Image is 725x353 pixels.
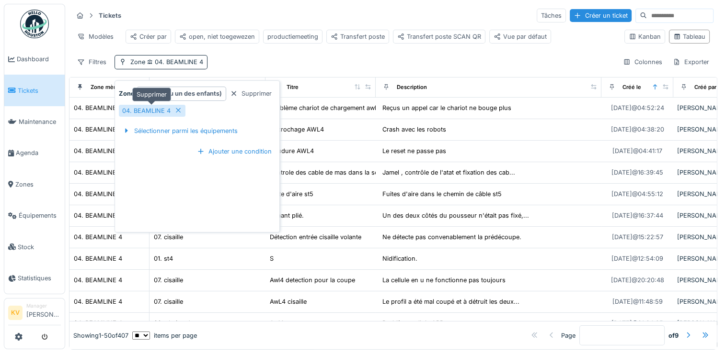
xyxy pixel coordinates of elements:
[611,103,664,112] div: [DATE] @ 04:52:24
[382,211,529,220] div: Un des deux côtés du pousseur n'était pas fixé,...
[73,331,128,340] div: Showing 1 - 50 of 407
[74,168,122,177] div: 04. BEAMLINE 4
[8,306,23,320] li: KV
[74,254,122,263] div: 04. BEAMLINE 4
[267,32,318,41] div: productiemeeting
[561,331,575,340] div: Page
[73,55,111,69] div: Filtres
[91,83,119,91] div: Zone mère
[611,254,663,263] div: [DATE] @ 12:54:09
[270,211,304,220] div: Aimant plié.
[154,297,183,306] div: 07. cisaille
[74,146,122,155] div: 04. BEAMLINE 4
[20,10,49,38] img: Badge_color-CXgf-gQk.svg
[612,297,663,306] div: [DATE] @ 11:48:59
[382,319,444,328] div: Problème cellule ABB
[382,276,506,285] div: La cellule en u ne fonctionne pas toujours
[145,58,203,66] span: 04. BEAMLINE 4
[154,276,183,285] div: 07. cisaille
[18,274,61,283] span: Statistiques
[132,88,171,101] div: Supprimer
[270,125,324,134] div: Accrochage AWL4
[270,319,284,328] div: Awl4
[152,89,222,98] strong: est (ou un des enfants)
[226,87,276,100] div: Supprimer
[270,168,396,177] div: controle des cable de mas dans la soudure
[494,32,547,41] div: Vue par défaut
[130,57,203,66] div: Zone
[122,106,171,115] div: 04. BEAMLINE 4
[17,55,61,64] span: Dashboard
[119,89,135,98] strong: Zone
[629,32,661,41] div: Kanban
[74,319,122,328] div: 04. BEAMLINE 4
[179,32,255,41] div: open, niet toegewezen
[18,243,61,252] span: Stock
[382,297,519,306] div: Le profil a été mal coupé et à détruit les deux...
[397,83,427,91] div: Description
[270,189,313,199] div: Fuite d'aire st5
[382,146,446,155] div: Le reset ne passe pas
[619,55,667,69] div: Colonnes
[270,254,274,263] div: S
[132,331,197,340] div: items per page
[611,189,663,199] div: [DATE] @ 04:55:12
[15,180,61,189] span: Zones
[18,86,61,95] span: Tickets
[611,319,663,328] div: [DATE] @ 01:34:25
[193,145,276,158] div: Ajouter une condition
[611,276,664,285] div: [DATE] @ 20:20:48
[382,103,511,112] div: Reçus un appel car le chariot ne bouge plus
[287,83,299,91] div: Titre
[26,302,61,323] li: [PERSON_NAME]
[74,276,122,285] div: 04. BEAMLINE 4
[74,189,122,199] div: 04. BEAMLINE 4
[397,32,481,41] div: Transfert poste SCAN QR
[73,30,118,44] div: Modèles
[612,211,663,220] div: [DATE] @ 16:37:44
[382,254,417,263] div: Nidification.
[382,189,502,199] div: Fuites d'aire dans le chemin de câble st5
[668,55,713,69] div: Exporter
[537,9,566,22] div: Tâches
[382,168,515,177] div: Jamel , contrôle de l'atat et fixation des cab...
[130,32,167,41] div: Créer par
[694,83,716,91] div: Créé par
[16,148,61,157] span: Agenda
[154,232,183,242] div: 07. cisaille
[270,146,314,155] div: Soudure AWL4
[19,117,61,126] span: Maintenance
[611,125,664,134] div: [DATE] @ 04:38:20
[74,232,122,242] div: 04. BEAMLINE 4
[74,125,122,134] div: 04. BEAMLINE 4
[119,124,242,137] div: Sélectionner parmi les équipements
[95,11,125,20] strong: Tickets
[331,32,385,41] div: Transfert poste
[668,331,679,340] strong: of 9
[270,232,361,242] div: Détection entrée cisaille volante
[382,232,521,242] div: Ne détecte pas convenablement la prédécoupe.
[74,103,122,112] div: 04. BEAMLINE 4
[270,103,380,112] div: Problème chariot de chargement awl4
[612,232,663,242] div: [DATE] @ 15:22:57
[26,302,61,309] div: Manager
[270,297,307,306] div: AwL4 cisaille
[570,9,632,22] div: Créer un ticket
[74,297,122,306] div: 04. BEAMLINE 4
[612,146,662,155] div: [DATE] @ 04:41:17
[154,319,222,328] div: 03. chaine de transport
[611,168,663,177] div: [DATE] @ 16:39:45
[19,211,61,220] span: Équipements
[270,276,355,285] div: Awl4 detection pour la coupe
[673,32,705,41] div: Tableau
[74,211,122,220] div: 04. BEAMLINE 4
[622,83,641,91] div: Créé le
[154,254,173,263] div: 01. st4
[382,125,446,134] div: Crash avec les robots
